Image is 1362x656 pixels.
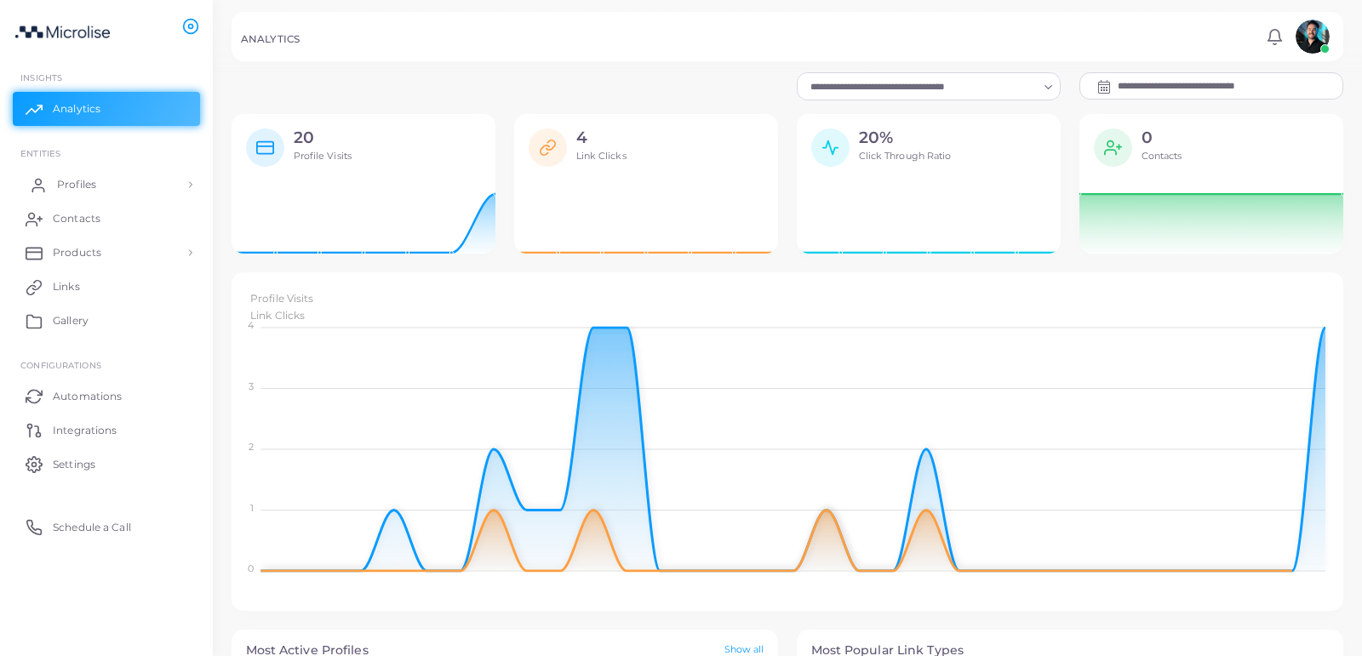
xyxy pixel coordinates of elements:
[859,150,952,162] span: Click Through Ratio
[13,236,200,270] a: Products
[13,304,200,338] a: Gallery
[1142,150,1182,162] span: Contacts
[804,77,1038,96] input: Search for option
[53,313,89,328] span: Gallery
[1290,20,1334,54] a: avatar
[797,72,1061,100] div: Search for option
[15,16,110,48] img: logo
[250,292,314,305] span: Profile Visits
[20,148,60,158] span: ENTITIES
[241,33,300,45] h5: ANALYTICS
[859,128,952,148] h2: 20%
[53,457,95,472] span: Settings
[13,168,200,202] a: Profiles
[13,413,200,447] a: Integrations
[576,128,627,148] h2: 4
[53,279,80,294] span: Links
[53,389,122,404] span: Automations
[294,150,352,162] span: Profile Visits
[250,309,305,322] span: Link Clicks
[53,520,131,535] span: Schedule a Call
[250,502,254,514] tspan: 1
[248,320,255,332] tspan: 4
[53,211,100,226] span: Contacts
[53,245,101,260] span: Products
[13,92,200,126] a: Analytics
[13,447,200,481] a: Settings
[13,379,200,413] a: Automations
[1296,20,1330,54] img: avatar
[13,270,200,304] a: Links
[13,202,200,236] a: Contacts
[53,423,117,438] span: Integrations
[53,101,100,117] span: Analytics
[248,563,254,575] tspan: 0
[249,380,254,392] tspan: 3
[576,150,627,162] span: Link Clicks
[13,510,200,544] a: Schedule a Call
[1142,128,1182,148] h2: 0
[249,442,254,453] tspan: 2
[20,72,62,83] span: INSIGHTS
[20,360,101,370] span: Configurations
[57,177,96,192] span: Profiles
[294,128,352,148] h2: 20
